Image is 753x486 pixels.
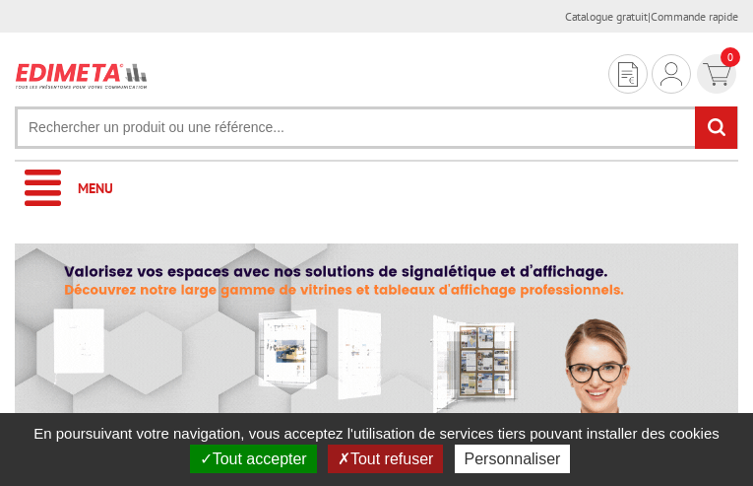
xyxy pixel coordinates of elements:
[328,445,443,473] button: Tout refuser
[618,62,638,87] img: devis rapide
[190,445,317,473] button: Tout accepter
[455,445,571,473] button: Personnaliser (fenêtre modale)
[695,106,737,149] input: rechercher
[565,8,738,25] div: |
[24,425,729,442] span: En poursuivant votre navigation, vous acceptez l'utilisation de services tiers pouvant installer ...
[721,47,740,67] span: 0
[15,162,738,216] a: Menu
[15,56,149,95] img: Présentoir, panneau, stand - Edimeta - PLV, affichage, mobilier bureau, entreprise
[78,179,113,197] span: Menu
[651,9,738,24] a: Commande rapide
[703,63,731,86] img: devis rapide
[660,62,682,86] img: devis rapide
[565,9,648,24] a: Catalogue gratuit
[15,106,738,149] input: Rechercher un produit ou une référence...
[695,54,738,94] a: devis rapide 0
